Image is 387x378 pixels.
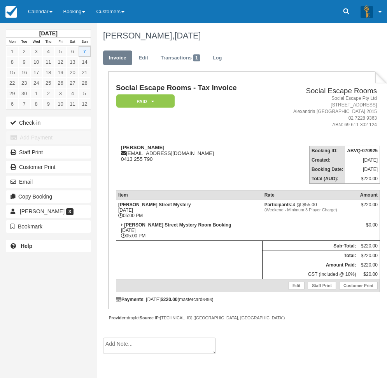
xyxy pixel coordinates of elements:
a: 12 [54,57,67,67]
button: Email [6,176,91,188]
strong: Participants [264,202,293,207]
a: 2 [18,46,30,57]
th: Amount Paid: [263,260,358,270]
span: [DATE] [174,31,201,40]
strong: Source IP: [140,315,160,320]
td: $220.00 [345,174,380,184]
td: $20.00 [358,270,380,279]
button: Add Payment [6,131,91,144]
a: Log [207,51,228,66]
b: Help [21,243,32,249]
th: Amount [358,190,380,200]
h1: Social Escape Rooms - Tax Invoice [116,84,268,92]
a: 14 [79,57,91,67]
a: 23 [18,78,30,88]
a: Help [6,240,91,252]
th: Fri [54,38,67,46]
span: 1 [193,54,200,61]
a: 1 [6,46,18,57]
div: $0.00 [360,222,378,234]
a: 29 [6,88,18,99]
address: Social Escape Pty Ltd [STREET_ADDRESS] Alexandria [GEOGRAPHIC_DATA] 2015 02 7228 9363 ABN: 69 611... [270,95,377,129]
a: 17 [30,67,42,78]
a: 4 [67,88,79,99]
a: 3 [30,46,42,57]
div: : [DATE] (mastercard ) [116,297,380,302]
a: 30 [18,88,30,99]
a: 2 [42,88,54,99]
strong: [PERSON_NAME] [121,145,165,150]
a: 6 [67,46,79,57]
a: 5 [54,46,67,57]
td: $220.00 [358,241,380,251]
a: Staff Print [6,146,91,159]
a: Invoice [103,51,132,66]
th: Total (AUD): [309,174,345,184]
th: Thu [42,38,54,46]
div: droplet [TECHNICAL_ID] ([GEOGRAPHIC_DATA], [GEOGRAPHIC_DATA]) [109,315,387,321]
td: [DATE] 05:00 PM [116,220,262,241]
a: Edit [133,51,154,66]
a: 8 [30,99,42,109]
span: [PERSON_NAME] [20,208,65,214]
a: 5 [79,88,91,99]
th: Sat [67,38,79,46]
th: Sun [79,38,91,46]
a: 9 [42,99,54,109]
a: Transactions1 [155,51,206,66]
span: 3 [66,208,74,215]
a: Staff Print [308,282,336,289]
th: Wed [30,38,42,46]
a: 1 [30,88,42,99]
td: [DATE] [345,155,380,165]
button: Bookmark [6,220,91,233]
strong: [PERSON_NAME] Street Mystery Room Booking [124,222,231,228]
a: 24 [30,78,42,88]
small: 6496 [203,297,212,302]
em: Paid [116,94,175,108]
td: $220.00 [358,260,380,270]
strong: Provider: [109,315,127,320]
td: [DATE] 05:00 PM [116,200,262,220]
h2: Social Escape Rooms [270,87,377,95]
a: 22 [6,78,18,88]
a: 16 [18,67,30,78]
th: Tue [18,38,30,46]
div: $220.00 [360,202,378,214]
img: A3 [361,5,373,18]
a: 6 [6,99,18,109]
a: 20 [67,67,79,78]
button: Copy Booking [6,190,91,203]
a: 21 [79,67,91,78]
a: Paid [116,94,172,108]
em: (Weekend - Minimum 3 Player Charge) [264,207,356,212]
a: 13 [67,57,79,67]
strong: ABVQ-070925 [347,148,378,153]
a: Customer Print [339,282,378,289]
td: $220.00 [358,251,380,260]
a: 10 [54,99,67,109]
a: 10 [30,57,42,67]
a: 8 [6,57,18,67]
a: 19 [54,67,67,78]
button: Check-in [6,117,91,129]
strong: $220.00 [161,297,177,302]
th: Sub-Total: [263,241,358,251]
a: 7 [18,99,30,109]
img: checkfront-main-nav-mini-logo.png [5,6,17,18]
h1: [PERSON_NAME], [103,31,382,40]
a: 11 [67,99,79,109]
th: Rate [263,190,358,200]
div: [EMAIL_ADDRESS][DOMAIN_NAME] 0413 255 790 [116,145,268,162]
th: Booking ID: [309,146,345,155]
a: 12 [79,99,91,109]
td: GST (Included @ 10%) [263,270,358,279]
a: 18 [42,67,54,78]
strong: Payments [116,297,144,302]
th: Item [116,190,262,200]
a: [PERSON_NAME] 3 [6,205,91,218]
a: 15 [6,67,18,78]
strong: [DATE] [39,30,58,37]
a: 28 [79,78,91,88]
strong: [PERSON_NAME] Street Mystery [118,202,191,207]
